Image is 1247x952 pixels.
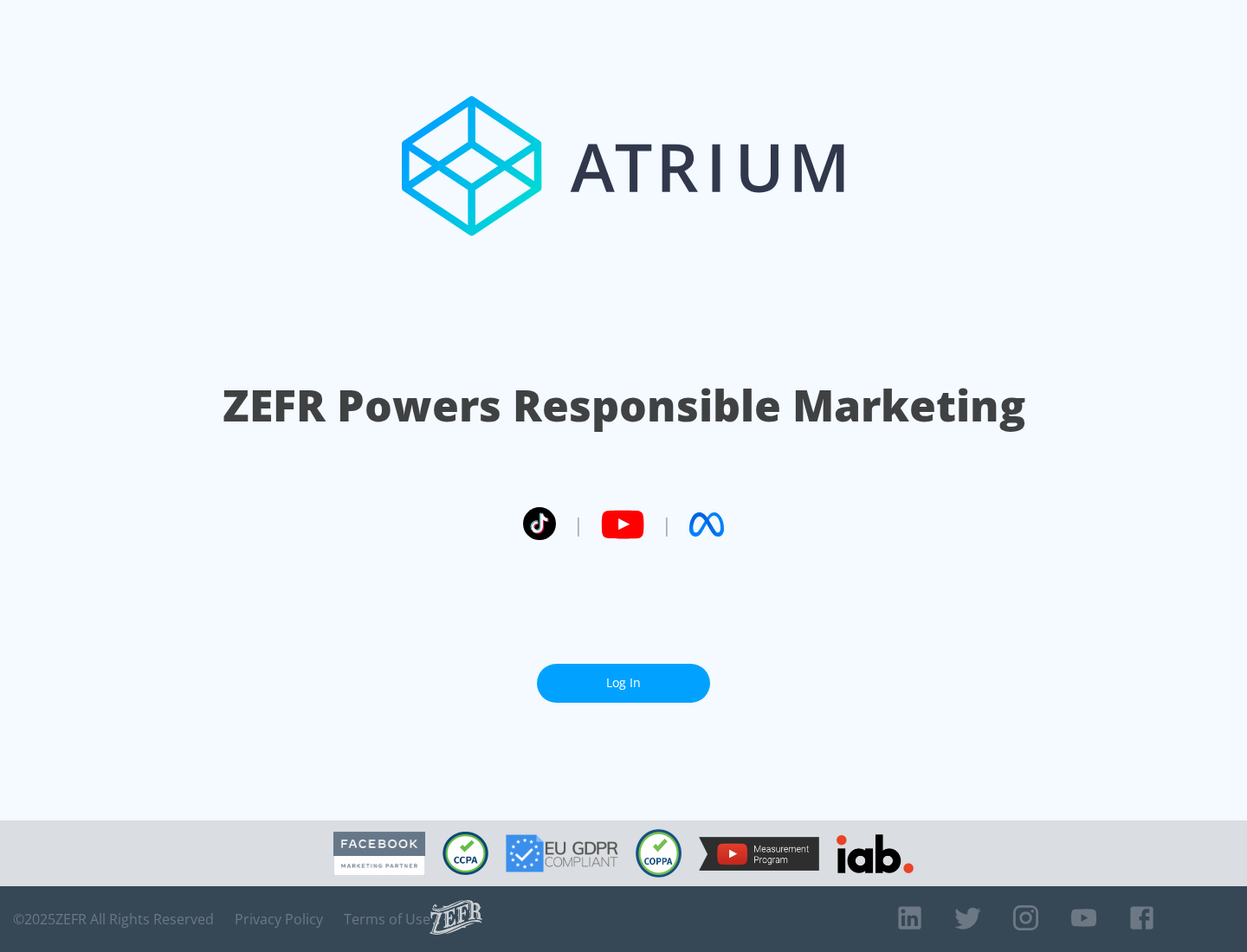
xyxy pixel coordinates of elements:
img: IAB [837,834,914,873]
a: Log In [537,664,710,703]
img: GDPR Compliant [506,834,618,872]
img: Facebook Marketing Partner [333,832,425,876]
span: © 2025 ZEFR All Rights Reserved [13,910,214,928]
img: CCPA Compliant [443,832,488,875]
img: COPPA Compliant [636,829,682,878]
span: | [662,511,672,537]
img: YouTube Measurement Program [699,837,819,871]
a: Terms of Use [344,910,430,928]
a: Privacy Policy [235,910,323,928]
h1: ZEFR Powers Responsible Marketing [223,376,1025,435]
span: | [573,511,584,537]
